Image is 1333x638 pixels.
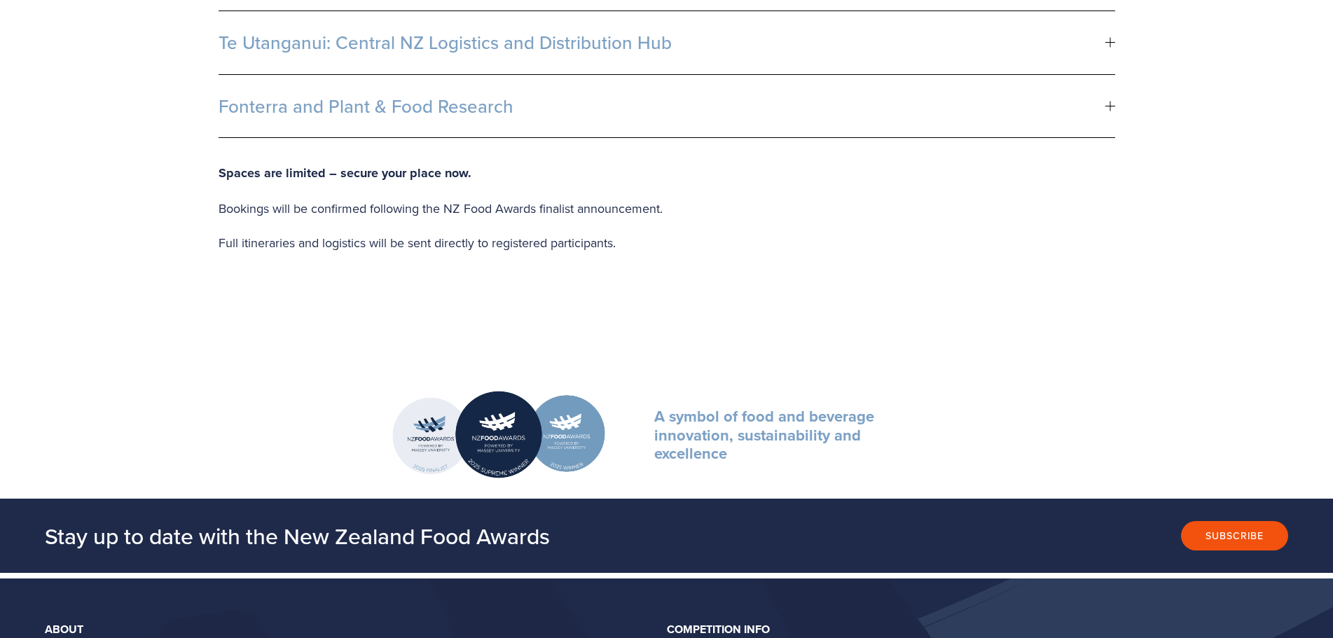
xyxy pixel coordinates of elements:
[654,405,878,464] strong: A symbol of food and beverage innovation, sustainability and excellence
[1181,521,1288,550] button: Subscribe
[219,75,1115,138] button: Fonterra and Plant & Food Research
[219,96,1105,117] span: Fonterra and Plant & Food Research
[667,623,1277,636] div: Competition Info
[219,232,1115,254] p: Full itineraries and logistics will be sent directly to registered participants.
[45,522,866,550] h2: Stay up to date with the New Zealand Food Awards
[219,32,1105,53] span: Te Utanganui: Central NZ Logistics and Distribution Hub
[219,197,1115,220] p: Bookings will be confirmed following the NZ Food Awards finalist announcement.
[219,164,471,182] strong: Spaces are limited – secure your place now.
[219,11,1115,74] button: Te Utanganui: Central NZ Logistics and Distribution Hub
[45,623,655,636] div: About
